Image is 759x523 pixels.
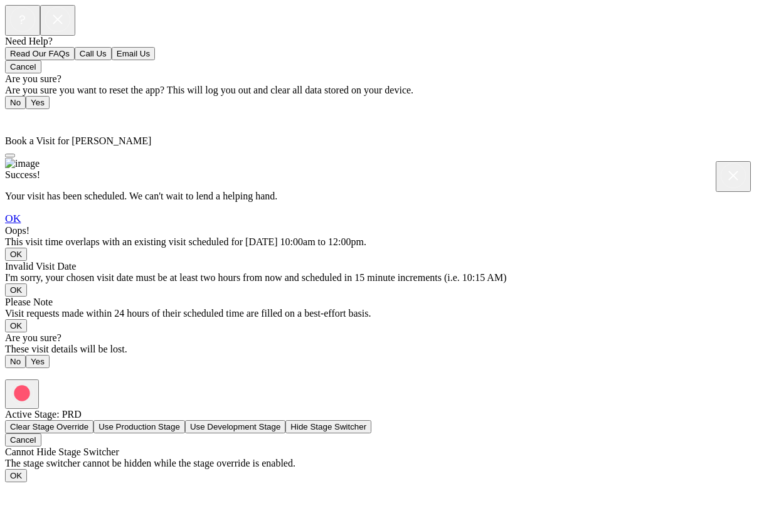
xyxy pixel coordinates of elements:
span: Book a Visit for [PERSON_NAME] [5,135,151,146]
img: image [5,158,40,169]
button: Use Development Stage [185,420,285,433]
div: Success! [5,169,754,181]
div: This visit time overlaps with an existing visit scheduled for [DATE] 10:00am to 12:00pm. [5,236,754,248]
button: Call Us [75,47,112,60]
div: Please Note [5,297,754,308]
div: Are you sure you want to reset the app? This will log you out and clear all data stored on your d... [5,85,754,96]
div: Cannot Hide Stage Switcher [5,446,754,458]
div: Are you sure? [5,73,754,85]
span: Home [13,113,37,124]
button: OK [5,283,27,297]
button: Hide Stage Switcher [285,420,371,433]
button: Use Production Stage [93,420,185,433]
button: OK [5,248,27,261]
button: Yes [26,96,50,109]
div: The stage switcher cannot be hidden while the stage override is enabled. [5,458,754,469]
button: Yes [26,355,50,368]
button: Read Our FAQs [5,47,75,60]
div: These visit details will be lost. [5,344,754,355]
button: OK [5,319,27,332]
button: Clear Stage Override [5,420,93,433]
button: No [5,355,26,368]
button: Cancel [5,433,41,446]
div: Visit requests made within 24 hours of their scheduled time are filled on a best-effort basis. [5,308,754,319]
div: I'm sorry, your chosen visit date must be at least two hours from now and scheduled in 15 minute ... [5,272,754,283]
button: OK [5,469,27,482]
div: Need Help? [5,36,754,47]
a: Home [5,113,37,124]
a: OK [5,212,21,225]
div: Are you sure? [5,332,754,344]
div: Invalid Visit Date [5,261,754,272]
p: Your visit has been scheduled. We can't wait to lend a helping hand. [5,191,754,202]
button: Cancel [5,60,41,73]
button: No [5,96,26,109]
button: Email Us [112,47,155,60]
div: Oops! [5,225,754,236]
div: Active Stage: PRD [5,409,754,420]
